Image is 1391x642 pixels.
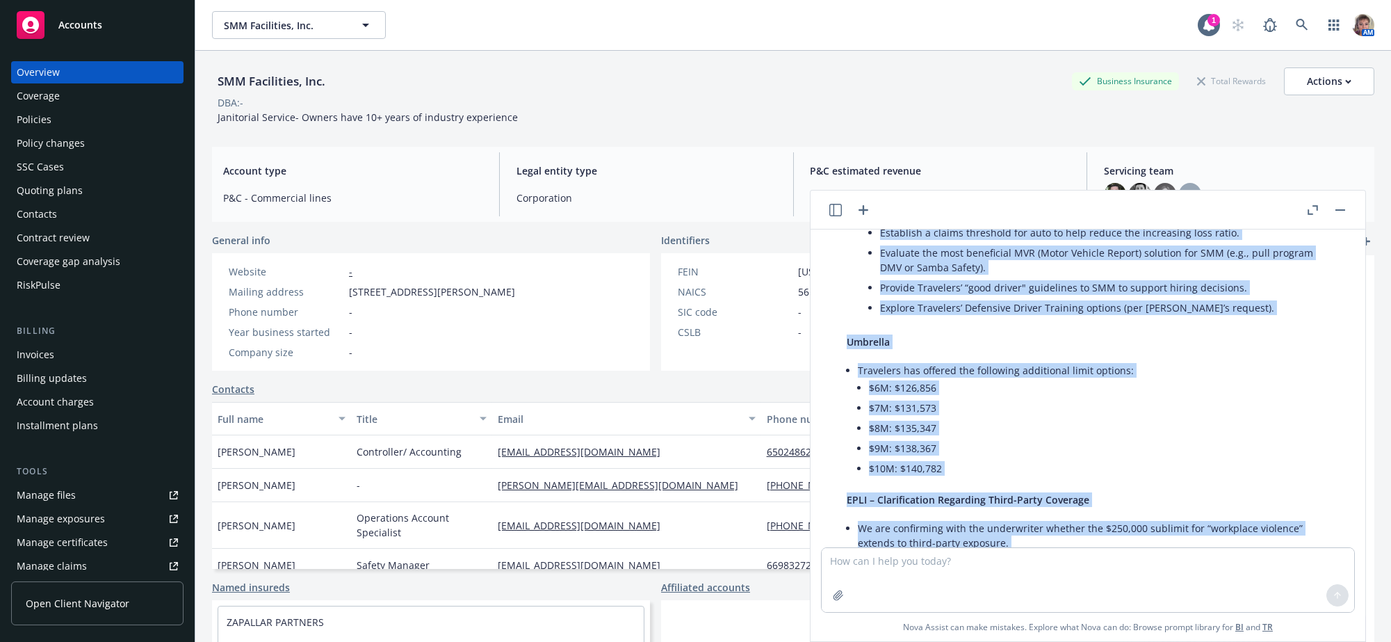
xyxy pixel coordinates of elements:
div: NAICS [678,284,792,299]
button: Email [492,402,760,435]
a: Named insureds [212,580,290,595]
li: Establish a claims threshold for auto to help reduce the increasing loss ratio. [880,223,1329,243]
a: SSC Cases [11,156,184,178]
div: CSLB [678,325,792,339]
img: photo [1104,183,1126,205]
div: 1 [1207,14,1220,26]
span: EPLI – Clarification Regarding Third-Party Coverage [847,493,1089,506]
li: Travelers has advised that removing auto coverage from their portfolio may affect the pricing of ... [858,144,1329,323]
a: Start snowing [1224,11,1252,39]
div: SSC Cases [17,156,64,178]
span: - [349,325,352,339]
a: Contacts [11,203,184,225]
a: Policies [11,109,184,131]
div: Total Rewards [1190,72,1273,90]
a: Manage claims [11,555,184,577]
span: [PERSON_NAME] [218,478,295,492]
a: Quoting plans [11,179,184,202]
img: photo [1154,183,1176,205]
a: Search [1288,11,1316,39]
div: Company size [229,345,343,360]
span: [STREET_ADDRESS][PERSON_NAME] [349,284,515,299]
div: Contacts [17,203,57,225]
span: - [349,305,352,319]
div: Phone number [767,412,893,426]
div: Phone number [229,305,343,319]
a: Manage files [11,484,184,506]
a: Overview [11,61,184,83]
div: SIC code [678,305,792,319]
span: Corporation [516,191,776,205]
div: Billing updates [17,367,87,390]
span: Accounts [58,19,102,31]
div: Actions [1307,68,1351,95]
li: $10M: $140,782 [869,458,1329,479]
span: 561210 - Facilities Support Services [798,284,962,299]
div: FEIN [678,264,792,279]
a: Contract review [11,227,184,249]
img: photo [1129,183,1151,205]
div: RiskPulse [17,274,60,296]
span: SMM Facilities, Inc. [224,18,344,33]
span: General info [212,233,270,248]
a: Billing updates [11,367,184,390]
div: SMM Facilities, Inc. [212,72,331,90]
li: Explore Travelers’ Defensive Driver Training options (per [PERSON_NAME]’s request). [880,298,1329,318]
a: 6502486247 [767,445,833,458]
a: [PERSON_NAME][EMAIL_ADDRESS][DOMAIN_NAME] [498,479,749,492]
a: TR [1262,621,1273,633]
a: [PHONE_NUMBER] [767,479,864,492]
div: Quoting plans [17,179,83,202]
div: Coverage gap analysis [17,250,120,273]
span: [PERSON_NAME] [218,444,295,459]
a: 6698327261 [767,559,833,572]
div: Manage exposures [17,508,105,530]
div: Manage claims [17,555,87,577]
span: Umbrella [847,335,890,348]
div: Coverage [17,85,60,107]
a: - [349,265,352,278]
a: Contacts [212,382,254,396]
div: Tools [11,465,184,479]
div: Email [498,412,740,426]
a: Coverage gap analysis [11,250,184,273]
span: P&C estimated revenue [811,163,1070,178]
span: Legal entity type [516,163,776,178]
li: Travelers has offered the following additional limit options: [858,360,1329,481]
li: Provide Travelers’ “good driver" guidelines to SMM to support hiring decisions. [880,278,1329,298]
div: Account charges [17,391,94,413]
button: Title [351,402,492,435]
span: HB [1183,187,1197,202]
li: $6M: $126,856 [869,378,1329,398]
button: Actions [1284,67,1374,95]
span: Controller/ Accounting [357,444,462,459]
div: Full name [218,412,330,426]
div: Title [357,412,471,426]
a: [EMAIL_ADDRESS][DOMAIN_NAME] [498,519,672,532]
a: Installment plans [11,415,184,437]
a: BI [1235,621,1244,633]
a: Policy changes [11,132,184,154]
button: Phone number [761,402,914,435]
div: Billing [11,324,184,338]
a: ZAPALLAR PARTNERS [227,616,324,629]
div: Contract review [17,227,90,249]
div: Manage files [17,484,76,506]
a: Coverage [11,85,184,107]
div: Website [229,264,343,279]
li: $9M: $138,367 [869,438,1329,458]
a: [EMAIL_ADDRESS][DOMAIN_NAME] [498,559,672,572]
div: Manage certificates [17,531,108,554]
a: Account charges [11,391,184,413]
a: Invoices [11,344,184,366]
a: Affiliated accounts [661,580,750,595]
a: Manage exposures [11,508,184,530]
li: We are confirming with the underwriter whether the $250,000 sublimit for “workplace violence” ext... [858,518,1329,623]
div: Business Insurance [1072,72,1179,90]
a: add [1358,233,1374,250]
div: DBA: - [218,95,243,110]
div: Installment plans [17,415,98,437]
span: P&C - Commercial lines [223,191,482,205]
div: Overview [17,61,60,83]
